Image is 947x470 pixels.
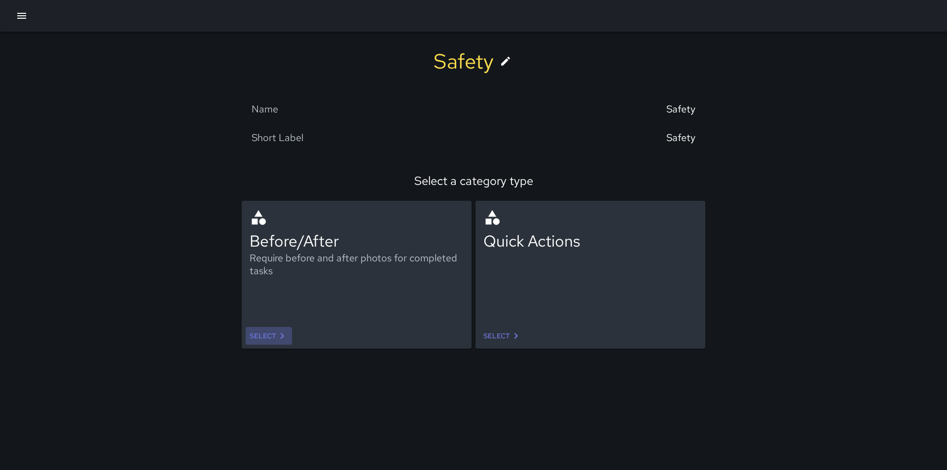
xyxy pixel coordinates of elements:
div: Safety [666,131,695,144]
div: Require before and after photos for completed tasks [250,252,464,277]
div: Safety [666,103,695,115]
div: Select a category type [20,173,927,188]
div: Safety [434,47,494,75]
div: Quick Actions [483,230,697,252]
div: Name [252,103,278,115]
a: Select [479,327,526,345]
a: Select [246,327,292,345]
div: Short Label [252,131,303,144]
div: Before/After [250,230,464,252]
